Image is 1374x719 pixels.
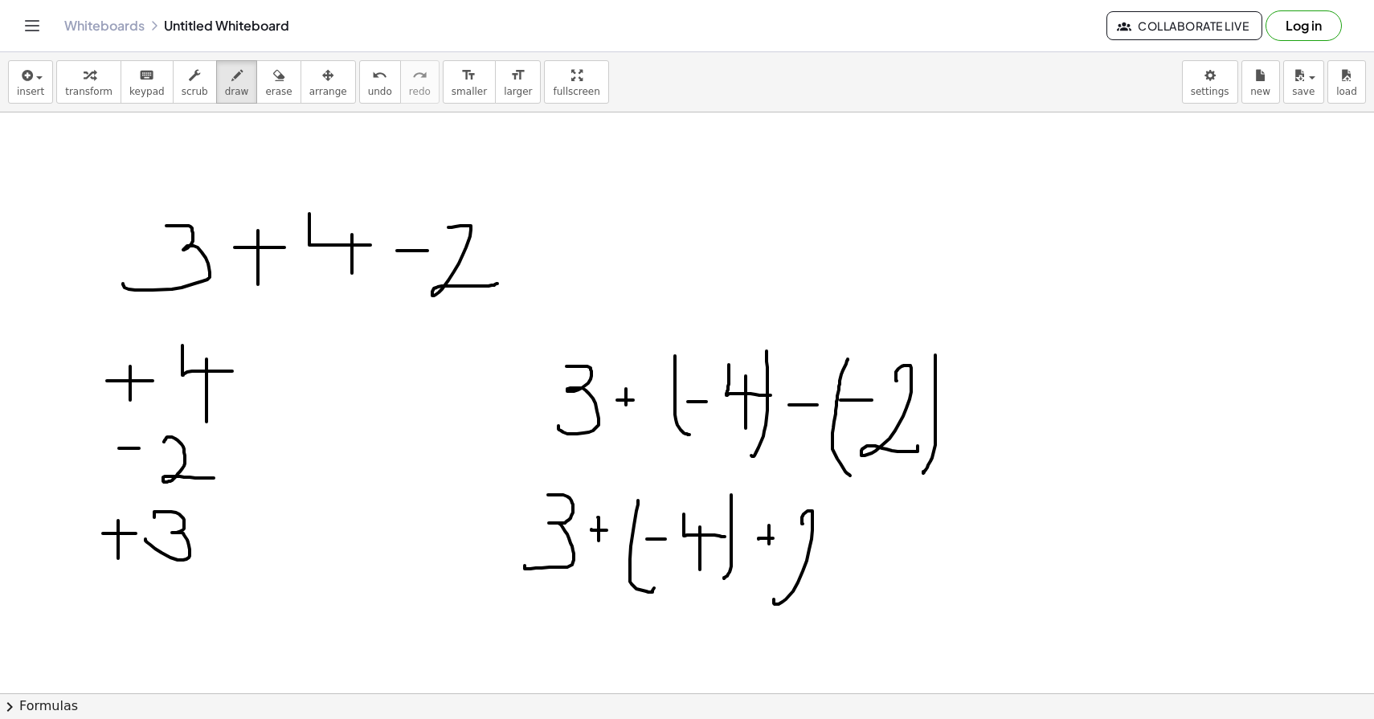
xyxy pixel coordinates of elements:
[544,60,608,104] button: fullscreen
[443,60,496,104] button: format_sizesmaller
[173,60,217,104] button: scrub
[1191,86,1229,97] span: settings
[372,66,387,85] i: undo
[400,60,440,104] button: redoredo
[1106,11,1262,40] button: Collaborate Live
[216,60,258,104] button: draw
[56,60,121,104] button: transform
[225,86,249,97] span: draw
[309,86,347,97] span: arrange
[1266,10,1342,41] button: Log in
[265,86,292,97] span: erase
[301,60,356,104] button: arrange
[121,60,174,104] button: keyboardkeypad
[1250,86,1270,97] span: new
[409,86,431,97] span: redo
[182,86,208,97] span: scrub
[65,86,112,97] span: transform
[1336,86,1357,97] span: load
[461,66,476,85] i: format_size
[19,13,45,39] button: Toggle navigation
[495,60,541,104] button: format_sizelarger
[1241,60,1280,104] button: new
[452,86,487,97] span: smaller
[368,86,392,97] span: undo
[504,86,532,97] span: larger
[412,66,427,85] i: redo
[1283,60,1324,104] button: save
[64,18,145,34] a: Whiteboards
[139,66,154,85] i: keyboard
[8,60,53,104] button: insert
[510,66,525,85] i: format_size
[1120,18,1249,33] span: Collaborate Live
[1327,60,1366,104] button: load
[553,86,599,97] span: fullscreen
[359,60,401,104] button: undoundo
[1292,86,1315,97] span: save
[1182,60,1238,104] button: settings
[129,86,165,97] span: keypad
[17,86,44,97] span: insert
[256,60,301,104] button: erase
